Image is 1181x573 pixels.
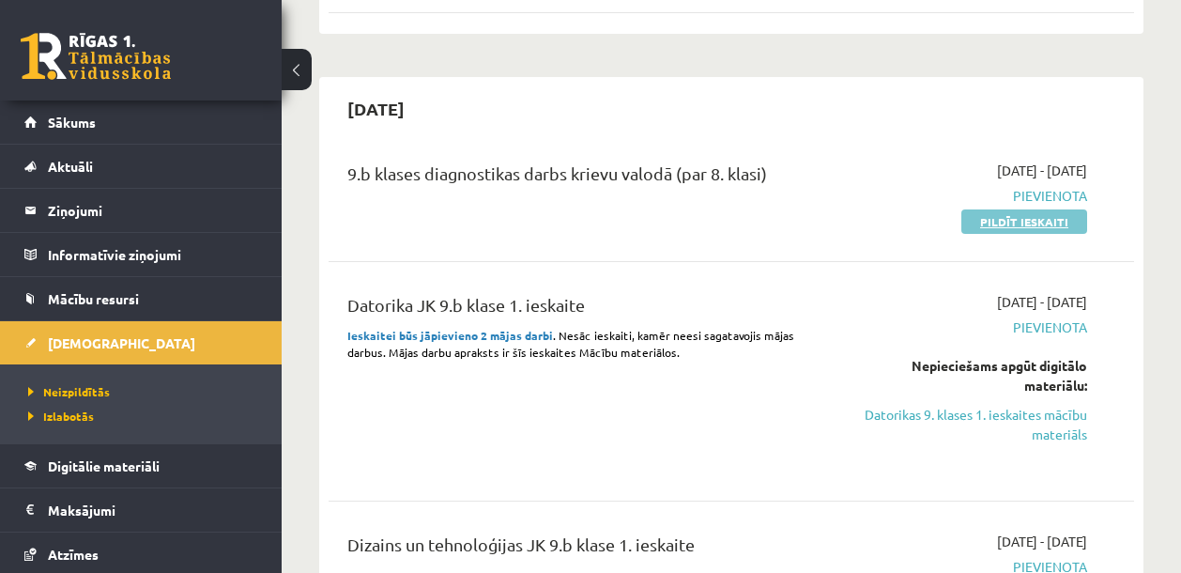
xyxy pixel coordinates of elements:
[24,444,258,488] a: Digitālie materiāli
[28,383,263,400] a: Neizpildītās
[24,145,258,188] a: Aktuāli
[24,189,258,232] a: Ziņojumi
[347,532,831,566] div: Dizains un tehnoloģijas JK 9.b klase 1. ieskaite
[347,328,794,360] span: . Nesāc ieskaiti, kamēr neesi sagatavojis mājas darbus. Mājas darbu apraksts ir šīs ieskaites Māc...
[24,233,258,276] a: Informatīvie ziņojumi
[347,161,831,195] div: 9.b klases diagnostikas darbs krievu valodā (par 8. klasi)
[997,532,1087,551] span: [DATE] - [DATE]
[21,33,171,80] a: Rīgas 1. Tālmācības vidusskola
[48,457,160,474] span: Digitālie materiāli
[347,292,831,327] div: Datorika JK 9.b klase 1. ieskaite
[24,101,258,144] a: Sākums
[997,292,1087,312] span: [DATE] - [DATE]
[28,384,110,399] span: Neizpildītās
[28,409,94,424] span: Izlabotās
[48,546,99,563] span: Atzīmes
[48,158,93,175] span: Aktuāli
[859,186,1087,206] span: Pievienota
[48,233,258,276] legend: Informatīvie ziņojumi
[24,277,258,320] a: Mācību resursi
[329,86,423,131] h2: [DATE]
[48,189,258,232] legend: Ziņojumi
[859,356,1087,395] div: Nepieciešams apgūt digitālo materiālu:
[48,488,258,532] legend: Maksājumi
[24,321,258,364] a: [DEMOGRAPHIC_DATA]
[24,488,258,532] a: Maksājumi
[859,317,1087,337] span: Pievienota
[997,161,1087,180] span: [DATE] - [DATE]
[347,328,553,343] strong: Ieskaitei būs jāpievieno 2 mājas darbi
[48,290,139,307] span: Mācību resursi
[48,334,195,351] span: [DEMOGRAPHIC_DATA]
[961,209,1087,234] a: Pildīt ieskaiti
[48,114,96,131] span: Sākums
[859,405,1087,444] a: Datorikas 9. klases 1. ieskaites mācību materiāls
[28,408,263,425] a: Izlabotās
